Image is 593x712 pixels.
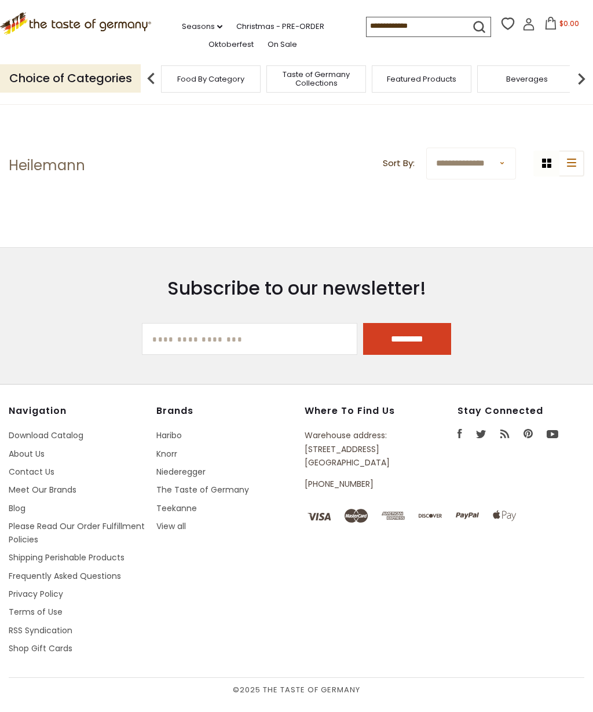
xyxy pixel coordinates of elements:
[182,20,222,33] a: Seasons
[140,67,163,90] img: previous arrow
[457,405,584,417] h4: Stay Connected
[9,157,85,174] h1: Heilemann
[383,156,415,171] label: Sort By:
[305,405,414,417] h4: Where to find us
[142,277,451,300] h3: Subscribe to our newsletter!
[559,19,579,28] span: $0.00
[9,430,83,441] a: Download Catalog
[156,484,249,496] a: The Taste of Germany
[156,430,182,441] a: Haribo
[9,502,25,514] a: Blog
[537,17,587,34] button: $0.00
[268,38,297,51] a: On Sale
[9,552,125,563] a: Shipping Perishable Products
[9,570,121,582] a: Frequently Asked Questions
[9,643,72,654] a: Shop Gift Cards
[9,625,72,636] a: RSS Syndication
[9,466,54,478] a: Contact Us
[156,502,197,514] a: Teekanne
[305,429,414,469] p: Warehouse address: [STREET_ADDRESS] [GEOGRAPHIC_DATA]
[9,588,63,600] a: Privacy Policy
[506,75,548,83] a: Beverages
[9,405,147,417] h4: Navigation
[156,405,295,417] h4: Brands
[156,466,206,478] a: Niederegger
[156,520,186,532] a: View all
[9,606,63,618] a: Terms of Use
[177,75,244,83] a: Food By Category
[9,520,145,545] a: Please Read Our Order Fulfillment Policies
[570,67,593,90] img: next arrow
[236,20,324,33] a: Christmas - PRE-ORDER
[9,684,584,696] span: © 2025 The Taste of Germany
[156,448,177,460] a: Knorr
[387,75,456,83] a: Featured Products
[208,38,254,51] a: Oktoberfest
[9,484,76,496] a: Meet Our Brands
[305,478,374,490] a: [PHONE_NUMBER]
[270,70,363,87] a: Taste of Germany Collections
[9,448,45,460] a: About Us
